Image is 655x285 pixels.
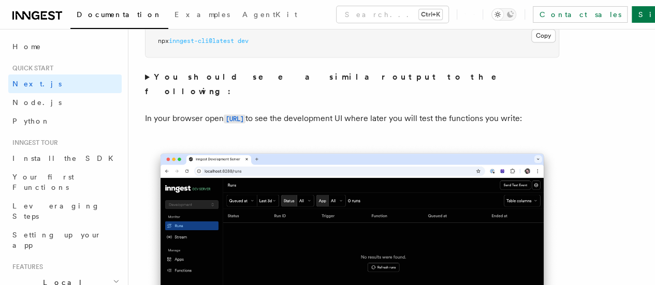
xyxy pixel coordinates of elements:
[8,263,43,271] span: Features
[8,112,122,130] a: Python
[12,173,74,191] span: Your first Functions
[12,117,50,125] span: Python
[8,226,122,254] a: Setting up your app
[12,202,100,220] span: Leveraging Steps
[145,70,559,99] summary: You should see a similar output to the following:
[533,6,628,23] a: Contact sales
[12,231,101,249] span: Setting up your app
[169,37,234,44] span: inngest-cli@latest
[174,10,230,19] span: Examples
[77,10,162,19] span: Documentation
[12,80,62,88] span: Next.js
[8,168,122,197] a: Your first Functions
[8,197,122,226] a: Leveraging Steps
[168,3,236,28] a: Examples
[8,74,122,93] a: Next.js
[242,10,297,19] span: AgentKit
[419,9,442,20] kbd: Ctrl+K
[12,98,62,107] span: Node.js
[531,29,556,42] button: Copy
[337,6,448,23] button: Search...Ctrl+K
[491,8,516,21] button: Toggle dark mode
[224,113,245,123] a: [URL]
[8,37,122,56] a: Home
[12,41,41,52] span: Home
[238,37,249,44] span: dev
[12,154,120,162] span: Install the SDK
[145,72,511,96] strong: You should see a similar output to the following:
[70,3,168,29] a: Documentation
[8,93,122,112] a: Node.js
[145,111,559,126] p: In your browser open to see the development UI where later you will test the functions you write:
[8,149,122,168] a: Install the SDK
[158,37,169,44] span: npx
[236,3,303,28] a: AgentKit
[8,64,53,72] span: Quick start
[8,139,58,147] span: Inngest tour
[224,114,245,123] code: [URL]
